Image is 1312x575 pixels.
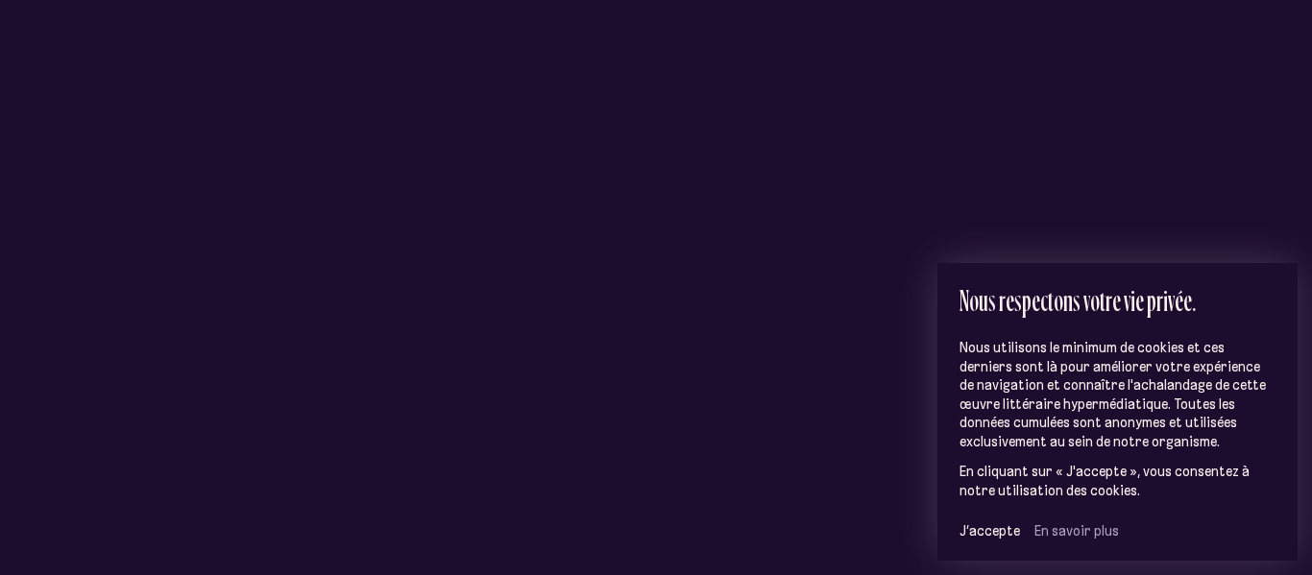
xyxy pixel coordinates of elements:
[960,339,1276,451] p: Nous utilisons le minimum de cookies et ces derniers sont là pour améliorer votre expérience de n...
[960,284,1276,316] h2: Nous respectons votre vie privée.
[960,522,1020,539] button: J’accepte
[960,463,1276,500] p: En cliquant sur « J'accepte », vous consentez à notre utilisation des cookies.
[1034,522,1119,539] a: En savoir plus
